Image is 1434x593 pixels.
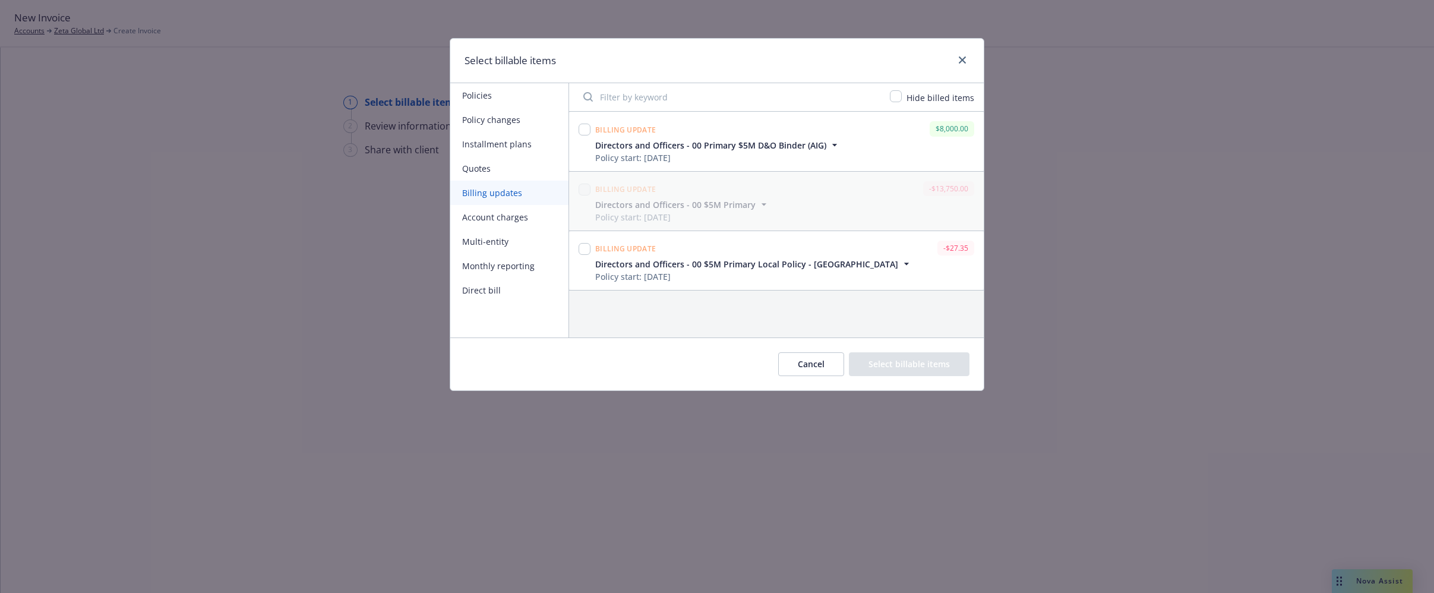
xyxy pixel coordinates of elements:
[595,198,756,211] span: Directors and Officers - 00 $5M Primary
[595,125,656,135] span: Billing update
[595,211,770,223] div: Policy start: [DATE]
[906,92,974,103] span: Hide billed items
[450,181,568,205] button: Billing updates
[595,270,912,283] div: Policy start: [DATE]
[569,172,984,231] span: Billing update-$13,750.00Directors and Officers - 00 $5M PrimaryPolicy start: [DATE]
[923,181,974,196] div: -$13,750.00
[937,241,974,256] div: -$27.35
[595,184,656,194] span: Billing update
[465,53,556,68] h1: Select billable items
[595,258,898,270] span: Directors and Officers - 00 $5M Primary Local Policy - [GEOGRAPHIC_DATA]
[450,229,568,254] button: Multi-entity
[595,244,656,254] span: Billing update
[595,139,841,152] button: Directors and Officers - 00 Primary $5M D&O Binder (AIG)
[576,85,883,109] input: Filter by keyword
[450,83,568,108] button: Policies
[450,156,568,181] button: Quotes
[595,198,770,211] button: Directors and Officers - 00 $5M Primary
[450,108,568,132] button: Policy changes
[930,121,974,136] div: $8,000.00
[450,205,568,229] button: Account charges
[955,53,969,67] a: close
[595,152,841,164] div: Policy start: [DATE]
[778,352,844,376] button: Cancel
[595,139,826,152] span: Directors and Officers - 00 Primary $5M D&O Binder (AIG)
[450,254,568,278] button: Monthly reporting
[595,258,912,270] button: Directors and Officers - 00 $5M Primary Local Policy - [GEOGRAPHIC_DATA]
[450,132,568,156] button: Installment plans
[450,278,568,302] button: Direct bill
